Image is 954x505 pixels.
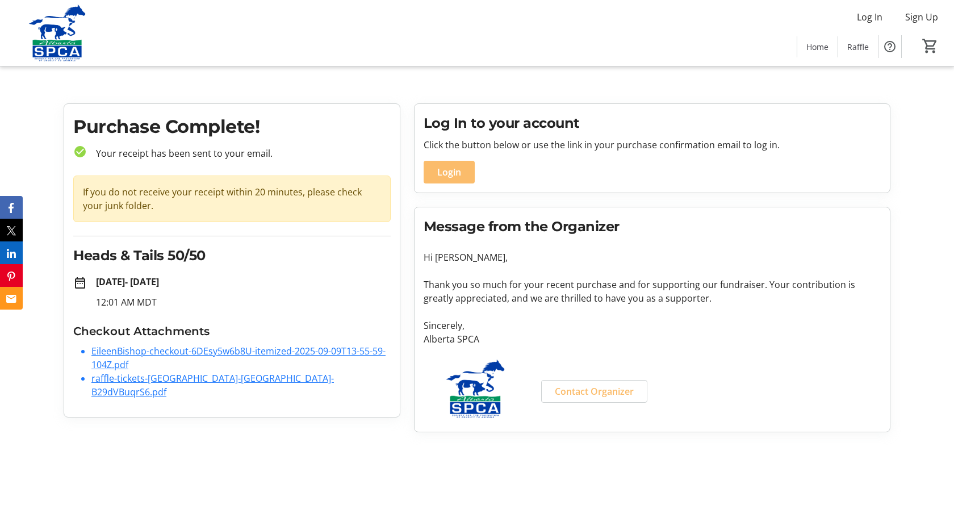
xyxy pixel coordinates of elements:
[905,10,938,24] span: Sign Up
[797,36,838,57] a: Home
[73,145,87,158] mat-icon: check_circle
[91,372,334,398] a: raffle-tickets-[GEOGRAPHIC_DATA]-[GEOGRAPHIC_DATA]-B29dVBuqrS6.pdf
[896,8,947,26] button: Sign Up
[73,176,391,222] div: If you do not receive your receipt within 20 minutes, please check your junk folder.
[73,276,87,290] mat-icon: date_range
[857,10,882,24] span: Log In
[7,5,108,61] img: Alberta SPCA's Logo
[424,113,881,133] h2: Log In to your account
[424,138,881,152] p: Click the button below or use the link in your purchase confirmation email to log in.
[87,147,391,160] p: Your receipt has been sent to your email.
[838,36,878,57] a: Raffle
[424,278,881,305] p: Thank you so much for your recent purchase and for supporting our fundraiser. Your contribution i...
[541,380,647,403] a: Contact Organizer
[424,332,881,346] p: Alberta SPCA
[424,161,475,183] button: Login
[73,245,391,266] h2: Heads & Tails 50/50
[555,385,634,398] span: Contact Organizer
[424,251,881,264] p: Hi [PERSON_NAME],
[96,276,159,288] strong: [DATE] - [DATE]
[73,113,391,140] h1: Purchase Complete!
[424,216,881,237] h2: Message from the Organizer
[73,323,391,340] h3: Checkout Attachments
[424,319,881,332] p: Sincerely,
[847,41,869,53] span: Raffle
[806,41,829,53] span: Home
[91,345,386,371] a: EileenBishop-checkout-6DEsy5w6b8U-itemized-2025-09-09T13-55-59-104Z.pdf
[878,35,901,58] button: Help
[424,360,528,418] img: Alberta SPCA logo
[96,295,391,309] p: 12:01 AM MDT
[437,165,461,179] span: Login
[848,8,892,26] button: Log In
[920,36,940,56] button: Cart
